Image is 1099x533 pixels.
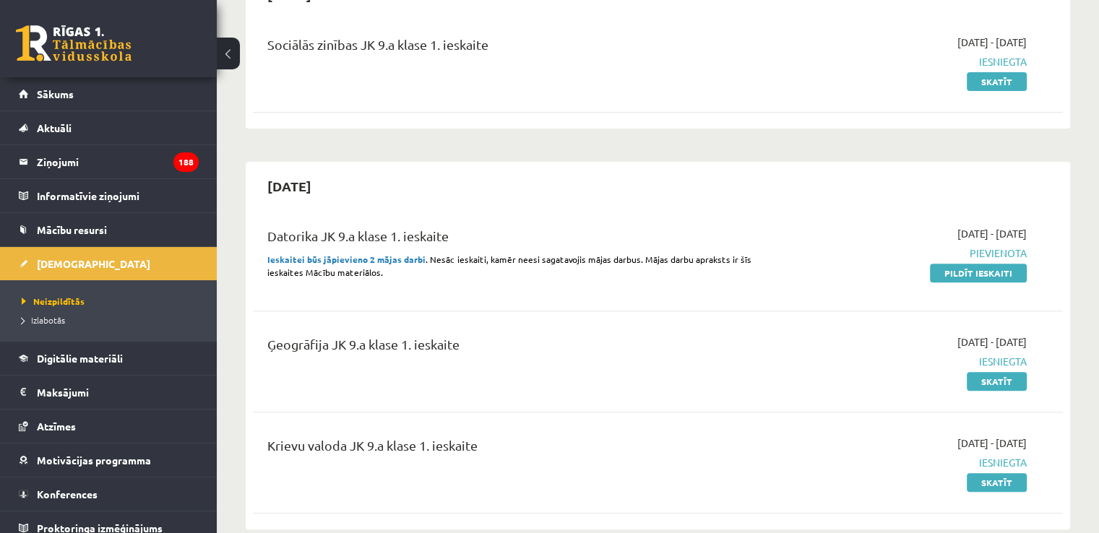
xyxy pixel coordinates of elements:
legend: Informatīvie ziņojumi [37,179,199,212]
span: Konferences [37,487,98,500]
span: Sākums [37,87,74,100]
span: [DATE] - [DATE] [957,226,1027,241]
span: Izlabotās [22,314,65,326]
a: Motivācijas programma [19,443,199,477]
span: Iesniegta [788,455,1027,470]
span: Atzīmes [37,420,76,433]
a: Informatīvie ziņojumi [19,179,199,212]
span: Neizpildītās [22,295,85,307]
a: Sākums [19,77,199,110]
span: Digitālie materiāli [37,352,123,365]
span: . Nesāc ieskaiti, kamēr neesi sagatavojis mājas darbus. Mājas darbu apraksts ir šīs ieskaites Māc... [267,253,751,278]
legend: Maksājumi [37,376,199,409]
span: Motivācijas programma [37,454,151,467]
span: [DATE] - [DATE] [957,334,1027,350]
div: Sociālās zinības JK 9.a klase 1. ieskaite [267,35,767,61]
span: [DATE] - [DATE] [957,35,1027,50]
a: Izlabotās [22,313,202,326]
a: [DEMOGRAPHIC_DATA] [19,247,199,280]
div: Ģeogrāfija JK 9.a klase 1. ieskaite [267,334,767,361]
a: Skatīt [967,473,1027,492]
a: Ziņojumi188 [19,145,199,178]
legend: Ziņojumi [37,145,199,178]
a: Neizpildītās [22,295,202,308]
div: Krievu valoda JK 9.a klase 1. ieskaite [267,435,767,462]
a: Mācību resursi [19,213,199,246]
a: Pildīt ieskaiti [930,264,1027,282]
a: Konferences [19,477,199,511]
a: Digitālie materiāli [19,342,199,375]
i: 188 [173,152,199,172]
a: Skatīt [967,372,1027,391]
a: Aktuāli [19,111,199,144]
h2: [DATE] [253,169,326,203]
a: Atzīmes [19,409,199,443]
a: Maksājumi [19,376,199,409]
span: Mācību resursi [37,223,107,236]
span: Aktuāli [37,121,72,134]
span: Iesniegta [788,54,1027,69]
span: [DATE] - [DATE] [957,435,1027,451]
span: [DEMOGRAPHIC_DATA] [37,257,150,270]
span: Pievienota [788,246,1027,261]
strong: Ieskaitei būs jāpievieno 2 mājas darbi [267,253,426,265]
a: Rīgas 1. Tālmācības vidusskola [16,25,132,61]
div: Datorika JK 9.a klase 1. ieskaite [267,226,767,253]
a: Skatīt [967,72,1027,91]
span: Iesniegta [788,354,1027,369]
